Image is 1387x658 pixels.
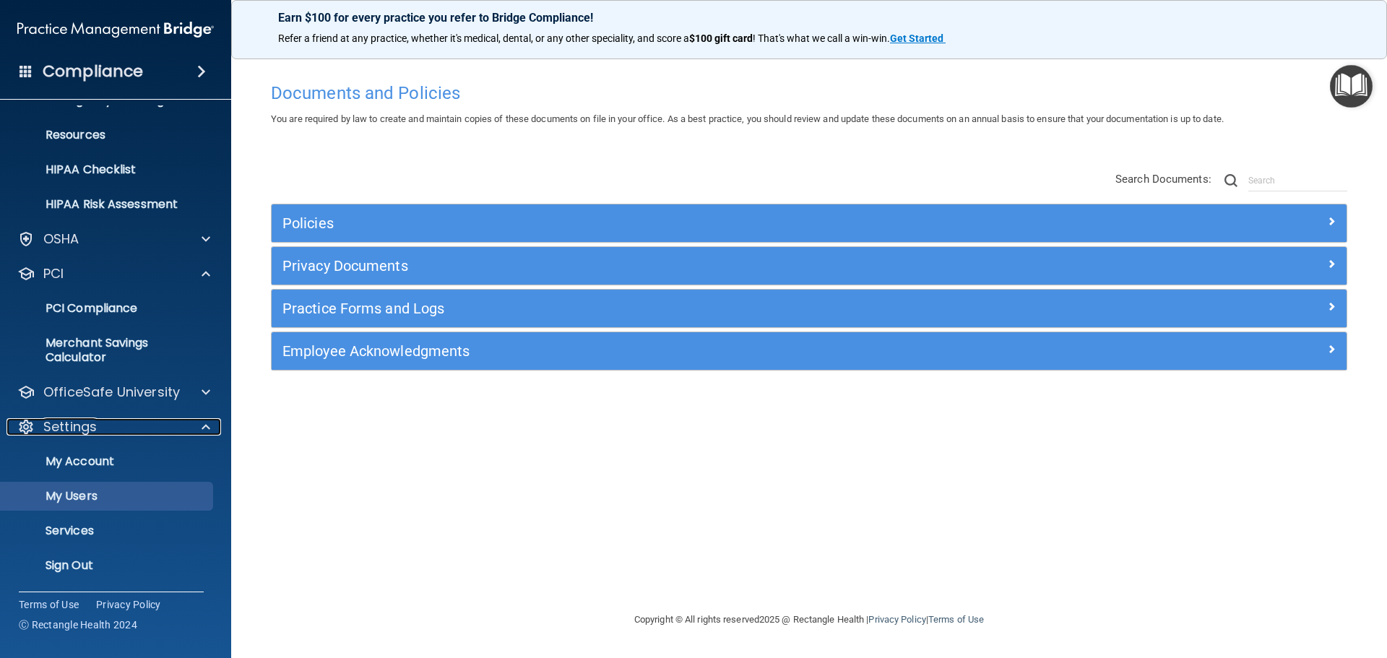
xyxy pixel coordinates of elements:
[9,454,207,469] p: My Account
[278,33,689,44] span: Refer a friend at any practice, whether it's medical, dental, or any other speciality, and score a
[282,215,1067,231] h5: Policies
[928,614,984,625] a: Terms of Use
[1248,170,1347,191] input: Search
[9,336,207,365] p: Merchant Savings Calculator
[868,614,925,625] a: Privacy Policy
[17,15,214,44] img: PMB logo
[17,265,210,282] a: PCI
[890,33,946,44] a: Get Started
[282,339,1336,363] a: Employee Acknowledgments
[282,343,1067,359] h5: Employee Acknowledgments
[271,84,1347,103] h4: Documents and Policies
[282,254,1336,277] a: Privacy Documents
[43,384,180,401] p: OfficeSafe University
[282,258,1067,274] h5: Privacy Documents
[19,618,137,632] span: Ⓒ Rectangle Health 2024
[17,384,210,401] a: OfficeSafe University
[278,11,1340,25] p: Earn $100 for every practice you refer to Bridge Compliance!
[9,524,207,538] p: Services
[689,33,753,44] strong: $100 gift card
[96,597,161,612] a: Privacy Policy
[1330,65,1373,108] button: Open Resource Center
[282,212,1336,235] a: Policies
[9,197,207,212] p: HIPAA Risk Assessment
[43,418,97,436] p: Settings
[17,418,210,436] a: Settings
[9,128,207,142] p: Resources
[890,33,943,44] strong: Get Started
[9,301,207,316] p: PCI Compliance
[43,265,64,282] p: PCI
[282,297,1336,320] a: Practice Forms and Logs
[545,597,1073,643] div: Copyright © All rights reserved 2025 @ Rectangle Health | |
[9,93,207,108] p: Emergency Planning
[9,489,207,503] p: My Users
[19,597,79,612] a: Terms of Use
[43,230,79,248] p: OSHA
[753,33,890,44] span: ! That's what we call a win-win.
[9,163,207,177] p: HIPAA Checklist
[282,300,1067,316] h5: Practice Forms and Logs
[17,230,210,248] a: OSHA
[271,113,1224,124] span: You are required by law to create and maintain copies of these documents on file in your office. ...
[1115,173,1211,186] span: Search Documents:
[1224,174,1237,187] img: ic-search.3b580494.png
[9,558,207,573] p: Sign Out
[43,61,143,82] h4: Compliance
